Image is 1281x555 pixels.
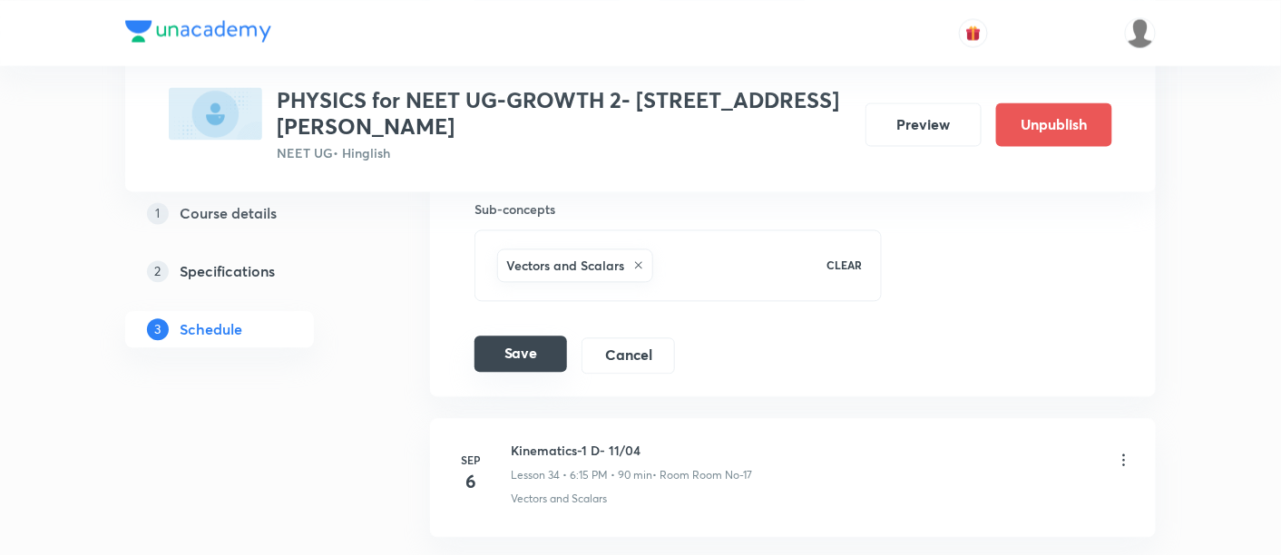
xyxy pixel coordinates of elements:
p: 2 [147,260,169,282]
p: 1 [147,202,169,224]
button: Unpublish [996,102,1112,146]
h5: Schedule [180,318,242,340]
img: avatar [965,24,982,41]
img: 02C275DF-5AF6-459F-BDB9-B792FF63BBB1_plus.png [169,87,262,140]
a: Company Logo [125,20,271,46]
img: Mustafa kamal [1125,17,1156,48]
h3: PHYSICS for NEET UG-GROWTH 2- [STREET_ADDRESS][PERSON_NAME] [277,87,851,140]
p: CLEAR [827,257,863,273]
h6: Kinematics-1 D- 11/04 [511,441,752,460]
button: Preview [865,102,982,146]
h5: Specifications [180,260,275,282]
button: Save [474,336,567,372]
h4: 6 [453,468,489,495]
h6: Sep [453,452,489,468]
p: • Room Room No-17 [652,467,752,483]
p: NEET UG • Hinglish [277,143,851,162]
h6: Sub-concepts [474,200,882,219]
a: 1Course details [125,195,372,231]
button: avatar [959,18,988,47]
a: 2Specifications [125,253,372,289]
p: 3 [147,318,169,340]
p: Vectors and Scalars [511,491,607,507]
p: Lesson 34 • 6:15 PM • 90 min [511,467,652,483]
img: Company Logo [125,20,271,42]
button: Cancel [582,337,675,374]
h5: Course details [180,202,277,224]
h6: Vectors and Scalars [506,256,624,275]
